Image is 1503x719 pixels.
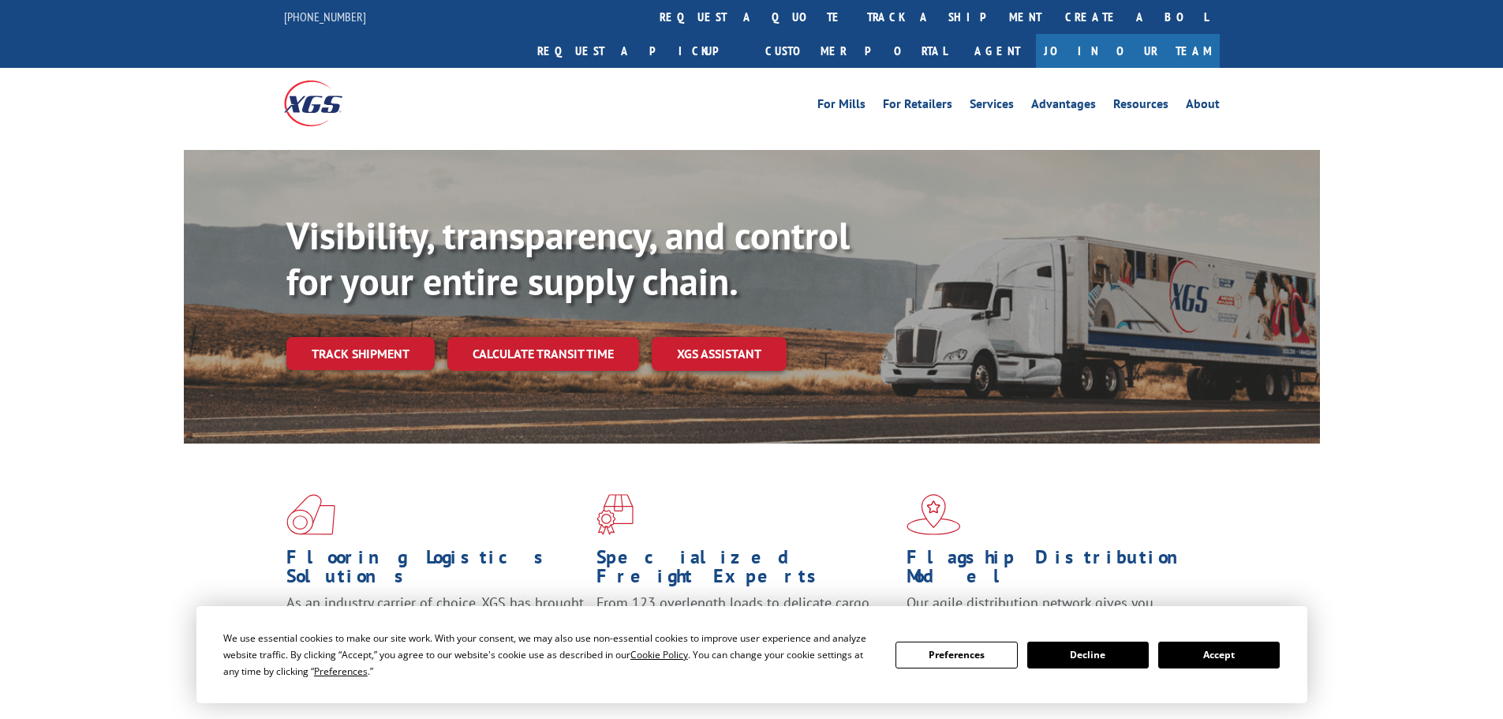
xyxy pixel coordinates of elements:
[286,594,584,650] span: As an industry carrier of choice, XGS has brought innovation and dedication to flooring logistics...
[314,665,368,678] span: Preferences
[817,98,866,115] a: For Mills
[286,337,435,370] a: Track shipment
[1031,98,1096,115] a: Advantages
[895,642,1017,668] button: Preferences
[596,548,895,594] h1: Specialized Freight Experts
[1027,642,1149,668] button: Decline
[907,594,1197,631] span: Our agile distribution network gives you nationwide inventory management on demand.
[883,98,952,115] a: For Retailers
[630,648,688,661] span: Cookie Policy
[525,34,753,68] a: Request a pickup
[596,494,634,535] img: xgs-icon-focused-on-flooring-red
[1186,98,1220,115] a: About
[196,606,1307,703] div: Cookie Consent Prompt
[970,98,1014,115] a: Services
[907,494,961,535] img: xgs-icon-flagship-distribution-model-red
[1158,642,1280,668] button: Accept
[652,337,787,371] a: XGS ASSISTANT
[907,548,1205,594] h1: Flagship Distribution Model
[447,337,639,371] a: Calculate transit time
[1036,34,1220,68] a: Join Our Team
[223,630,877,680] div: We use essential cookies to make our site work. With your consent, we may also use non-essential ...
[959,34,1036,68] a: Agent
[286,211,850,305] b: Visibility, transparency, and control for your entire supply chain.
[284,9,366,24] a: [PHONE_NUMBER]
[753,34,959,68] a: Customer Portal
[286,494,335,535] img: xgs-icon-total-supply-chain-intelligence-red
[596,594,895,664] p: From 123 overlength loads to delicate cargo, our experienced staff knows the best way to move you...
[1113,98,1168,115] a: Resources
[286,548,585,594] h1: Flooring Logistics Solutions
